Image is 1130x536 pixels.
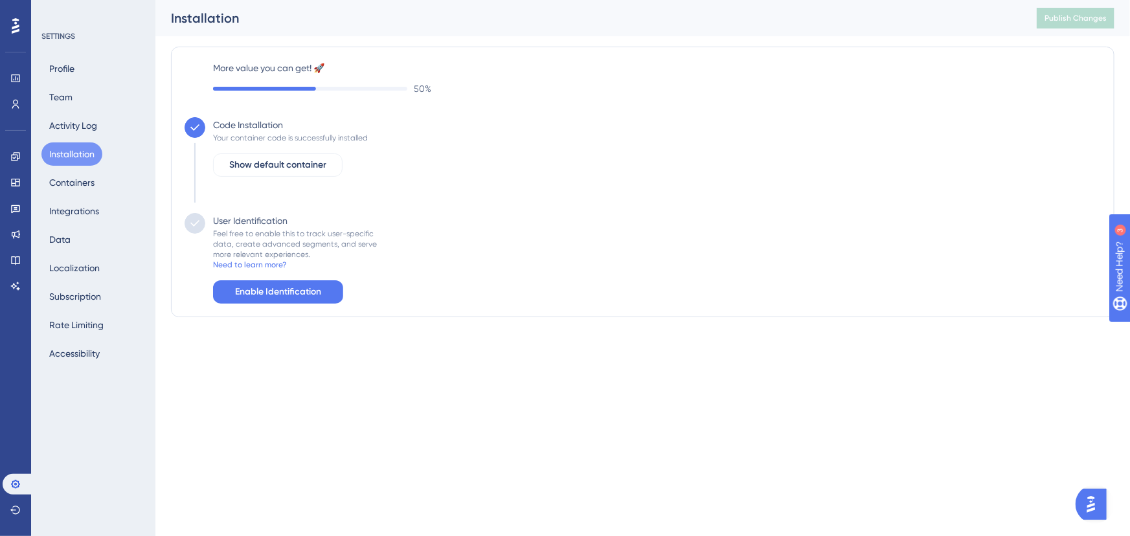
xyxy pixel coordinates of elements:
button: Accessibility [41,342,107,365]
button: Subscription [41,285,109,308]
button: Containers [41,171,102,194]
button: Enable Identification [213,280,343,304]
div: 3 [89,6,93,17]
button: Activity Log [41,114,105,137]
button: Show default container [213,153,343,177]
button: Profile [41,57,82,80]
div: Code Installation [213,117,283,133]
button: Team [41,85,80,109]
iframe: UserGuiding AI Assistant Launcher [1076,485,1114,524]
span: Need Help? [30,3,81,19]
button: Data [41,228,78,251]
div: SETTINGS [41,31,146,41]
div: Installation [171,9,1004,27]
span: 50 % [414,81,431,96]
span: Enable Identification [235,284,321,300]
button: Rate Limiting [41,313,111,337]
button: Installation [41,142,102,166]
span: Publish Changes [1045,13,1107,23]
div: Your container code is successfully installed [213,133,368,143]
div: User Identification [213,213,288,229]
span: Show default container [229,157,326,173]
button: Localization [41,256,107,280]
div: Need to learn more? [213,260,286,270]
div: Feel free to enable this to track user-specific data, create advanced segments, and serve more re... [213,229,377,260]
button: Publish Changes [1037,8,1114,28]
label: More value you can get! 🚀 [213,60,1101,76]
button: Integrations [41,199,107,223]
